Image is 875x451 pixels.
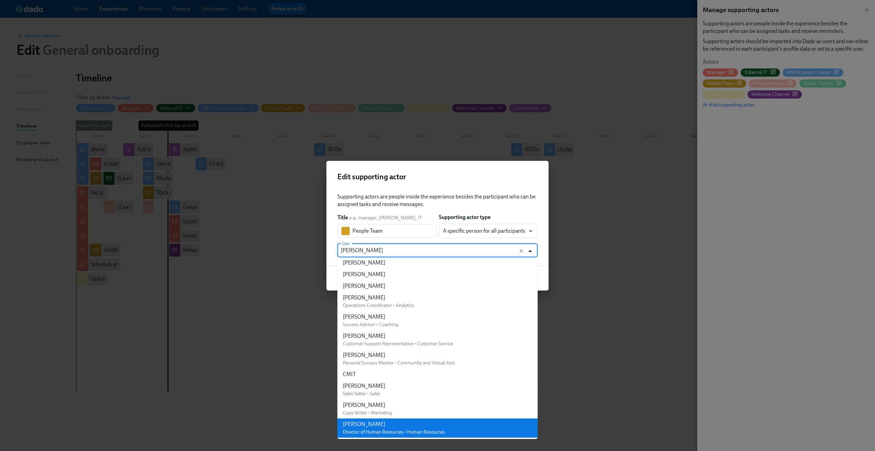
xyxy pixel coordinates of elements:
[343,429,445,435] span: Director of Human Resources • Human Resources
[343,322,399,327] span: Success Advisor • Coaching
[343,371,356,378] div: CMIT
[343,332,453,340] div: [PERSON_NAME]
[343,313,399,321] div: [PERSON_NAME]
[343,294,414,301] div: [PERSON_NAME]
[343,382,385,390] div: [PERSON_NAME]
[525,246,535,256] button: Close
[517,247,525,255] button: Clear
[343,351,455,359] div: [PERSON_NAME]
[341,244,521,257] input: Type to search users
[343,259,385,267] div: [PERSON_NAME]
[439,224,538,238] div: A specific person for all participants
[337,193,538,208] div: Supporting actors are people inside the experience besides the participant who can be assigned ta...
[343,341,453,347] span: Customer Support Representative • Customer Service
[337,172,538,182] h2: Edit supporting actor
[337,214,348,221] label: Title
[343,401,392,409] div: [PERSON_NAME]
[439,214,490,221] label: Supporting actor type
[343,302,414,308] span: Operations Coordinator • Analytics
[343,282,385,290] div: [PERSON_NAME]
[349,215,422,221] span: e.g. manager, [PERSON_NAME], IT
[352,224,436,238] input: Manager
[343,271,385,278] div: [PERSON_NAME]
[343,391,380,397] span: Sales Setter • Sales
[343,410,392,416] span: Copy Writer • Marketing
[343,421,445,428] div: [PERSON_NAME]
[343,360,455,366] span: Personal Success Mentor • Community and Virtual Asst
